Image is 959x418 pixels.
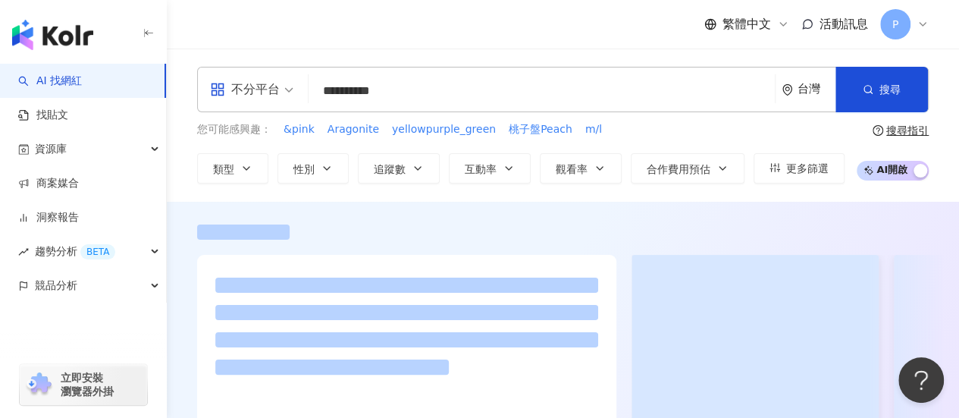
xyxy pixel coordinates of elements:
[20,364,147,405] a: chrome extension立即安裝 瀏覽器外掛
[631,153,744,184] button: 合作費用預估
[556,163,588,175] span: 觀看率
[18,108,68,123] a: 找貼文
[35,234,115,269] span: 趨勢分析
[277,153,349,184] button: 性別
[465,163,497,175] span: 互動率
[449,153,531,184] button: 互動率
[328,122,379,137] span: Aragonite
[18,176,79,191] a: 商案媒合
[835,67,928,112] button: 搜尋
[798,83,835,96] div: 台灣
[585,122,602,137] span: m/l
[24,372,54,397] img: chrome extension
[358,153,440,184] button: 追蹤數
[391,121,497,138] button: yellowpurple_green
[80,244,115,259] div: BETA
[508,121,573,138] button: 桃子盤Peach
[647,163,710,175] span: 合作費用預估
[584,121,603,138] button: m/l
[722,16,771,33] span: 繁體中文
[18,210,79,225] a: 洞察報告
[786,162,829,174] span: 更多篩選
[540,153,622,184] button: 觀看率
[782,84,793,96] span: environment
[35,269,77,303] span: 競品分析
[892,16,898,33] span: P
[284,122,315,137] span: &pink
[12,20,93,50] img: logo
[509,122,572,137] span: 桃子盤Peach
[18,247,29,257] span: rise
[873,125,883,136] span: question-circle
[327,121,380,138] button: Aragonite
[210,77,280,102] div: 不分平台
[293,163,315,175] span: 性別
[374,163,406,175] span: 追蹤數
[886,124,929,137] div: 搜尋指引
[283,121,315,138] button: &pink
[392,122,496,137] span: yellowpurple_green
[18,74,82,89] a: searchAI 找網紅
[61,371,114,398] span: 立即安裝 瀏覽器外掛
[197,153,268,184] button: 類型
[197,122,271,137] span: 您可能感興趣：
[35,132,67,166] span: 資源庫
[210,82,225,97] span: appstore
[879,83,901,96] span: 搜尋
[754,153,845,184] button: 更多篩選
[213,163,234,175] span: 類型
[898,357,944,403] iframe: Help Scout Beacon - Open
[820,17,868,31] span: 活動訊息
